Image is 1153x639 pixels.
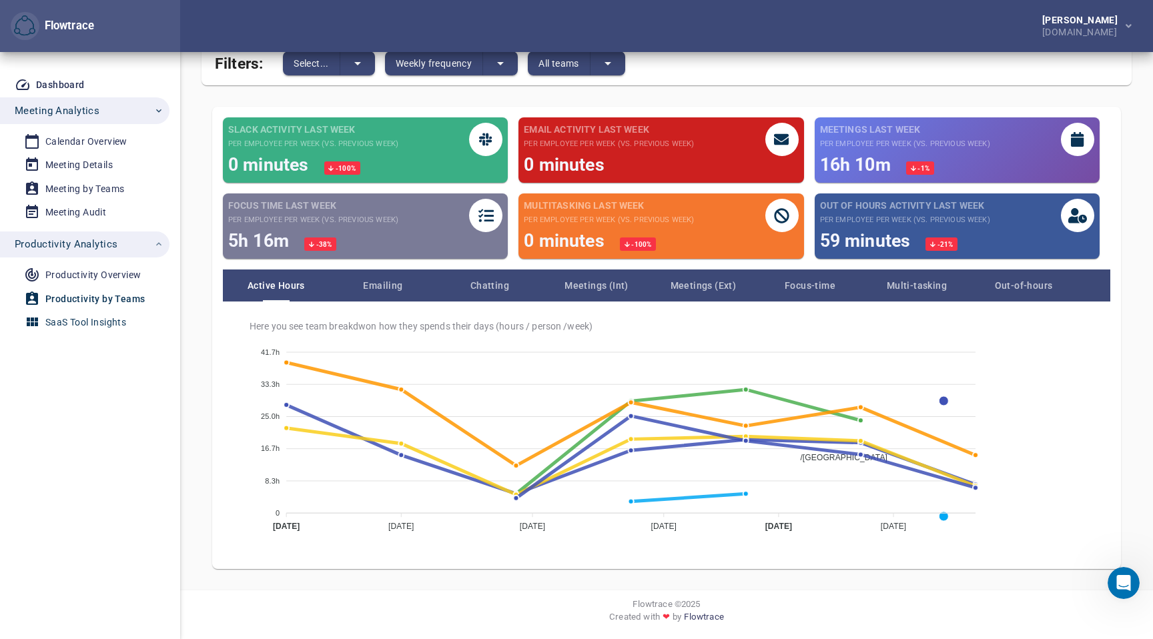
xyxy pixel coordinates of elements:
[538,55,579,71] span: All teams
[229,432,250,453] button: Send a message…
[650,277,757,293] span: Meetings (Ext)
[261,413,280,421] tspan: 25.0h
[11,12,94,41] div: Flowtrace
[228,154,314,175] span: 0 minutes
[520,522,546,532] tspan: [DATE]
[757,277,863,293] span: Focus-time
[528,51,625,75] div: split button
[633,598,700,610] span: Flowtrace © 2025
[385,51,518,75] div: split button
[524,139,694,149] small: per employee per week (vs. previous week)
[45,204,106,221] div: Meeting Audit
[820,230,915,251] span: 59 minutes
[820,154,895,175] span: 16h 10m
[673,610,681,628] span: by
[11,95,256,213] div: Petri says…
[385,51,483,75] button: Weekly frequency
[228,139,398,149] small: per employee per week (vs. previous week)
[45,181,124,197] div: Meeting by Teams
[524,199,694,212] span: Multitasking last week
[40,66,53,79] div: Profile image for Petri
[11,269,256,450] div: Harsh says…
[39,18,94,34] div: Flowtrace
[21,437,31,448] button: Upload attachment
[396,55,472,71] span: Weekly frequency
[294,55,329,71] span: Select...
[45,133,127,150] div: Calendar Overview
[57,67,228,79] div: joined the conversation
[273,522,300,532] tspan: [DATE]
[11,213,256,269] div: Harsh says…
[684,610,723,628] a: Flowtrace
[334,165,356,172] span: -100 %
[314,241,332,248] span: -38 %
[524,154,604,175] span: 0 minutes
[863,277,970,293] span: Multi-tasking
[223,269,1110,301] div: Team breakdown
[48,213,256,268] div: Could you please send me the screenshot, I cannot find the Settings option anywhere on the screen
[790,453,887,462] span: /[GEOGRAPHIC_DATA]
[660,610,673,623] span: ❤
[820,139,990,149] small: per employee per week (vs. previous week)
[765,522,793,532] tspan: [DATE]
[65,17,133,30] p: Active 30m ago
[15,235,117,253] span: Productivity Analytics
[45,314,126,331] div: SaaS Tool Insights
[45,157,113,173] div: Meeting Details
[936,241,953,248] span: -21 %
[228,230,294,251] span: 5h 16m
[223,277,330,293] span: Active Hours
[630,241,651,248] span: -100 %
[228,123,398,136] span: Slack activity last week
[11,95,219,189] div: Good Morning Harsh. That would be throughSettings -> User Management -> Invite Colleague.Best,[PE...
[1042,25,1123,37] div: [DOMAIN_NAME]
[9,5,34,31] button: go back
[261,445,280,453] tspan: 16.7h
[283,51,375,75] div: split button
[1108,567,1140,599] iframe: Intercom live chat
[388,522,414,532] tspan: [DATE]
[651,522,677,532] tspan: [DATE]
[21,191,134,199] div: [PERSON_NAME] • 47m ago
[191,610,1142,628] div: Created with
[820,123,990,136] span: Meetings last week
[36,77,85,93] div: Dashboard
[15,102,99,119] span: Meeting Analytics
[234,5,258,29] div: Close
[970,277,1077,293] span: Out-of-hours
[38,7,59,29] div: Profile image for Petri
[228,199,398,212] span: Focus time last week
[21,116,206,140] i: Settings -> User Management -> Invite Colleague.
[524,123,694,136] span: Email activity last week
[250,320,1094,332] span: Here you see team breakdwon how they spends their days (hours / person / week )
[543,277,650,293] span: Meetings (Int)
[65,7,151,17] h1: [PERSON_NAME]
[215,47,263,75] span: Filters:
[265,477,280,485] tspan: 8.3h
[820,199,990,212] span: Out of Hours activity last week
[14,15,35,37] img: Flowtrace
[85,437,95,448] button: Start recording
[283,51,340,75] button: Select...
[820,215,990,225] small: per employee per week (vs. previous week)
[57,68,132,77] b: [PERSON_NAME]
[48,269,256,434] div: FYI: PFA the view that I can see on my screen
[1042,15,1123,25] div: [PERSON_NAME]
[11,12,39,41] button: Flowtrace
[209,5,234,31] button: Home
[42,437,53,448] button: Emoji picker
[45,291,145,307] div: Productivity by Teams
[45,267,141,283] div: Productivity Overview
[528,51,591,75] button: All teams
[59,400,246,426] div: FYI: PFA the view that I can see on my screen
[330,277,436,293] span: Emailing
[261,380,280,388] tspan: 33.3h
[261,348,280,356] tspan: 41.7h
[11,64,256,95] div: Petri says…
[916,165,929,172] span: -1 %
[63,437,74,448] button: Gif picker
[436,277,543,293] span: Chatting
[524,230,609,251] span: 0 minutes
[59,221,246,260] div: Could you please send me the screenshot, I cannot find the Settings option anywhere on the screen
